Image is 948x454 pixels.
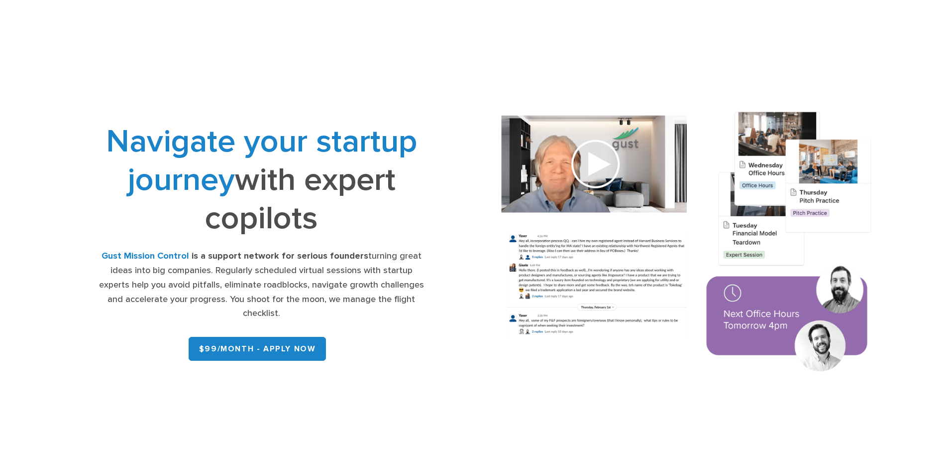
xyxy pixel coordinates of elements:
img: Composition of calendar events, a video call presentation, and chat rooms [482,97,892,390]
strong: Gust Mission Control [102,251,189,261]
div: turning great ideas into big companies. Regularly scheduled virtual sessions with startup experts... [97,249,425,321]
span: Navigate your startup journey [106,122,417,199]
a: $99/month - APPLY NOW [189,337,326,361]
strong: is a support network for serious founders [192,251,368,261]
h1: with expert copilots [97,122,425,237]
